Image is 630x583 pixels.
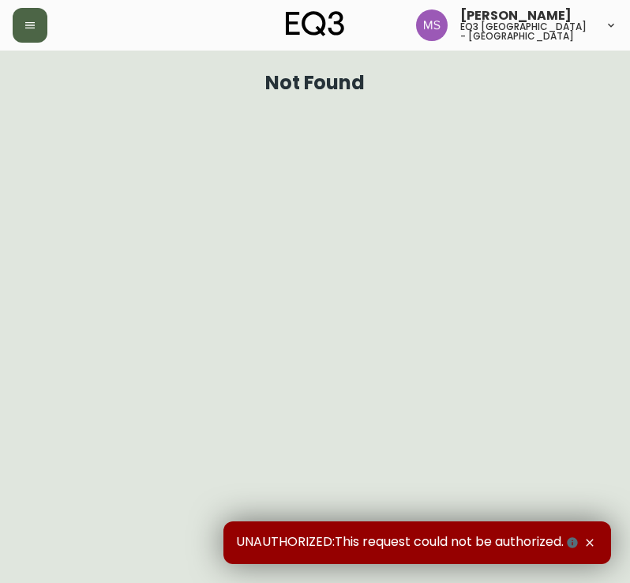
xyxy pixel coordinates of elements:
img: logo [286,11,344,36]
span: [PERSON_NAME] [460,9,572,22]
span: UNAUTHORIZED:This request could not be authorized. [236,534,581,551]
img: 1b6e43211f6f3cc0b0729c9049b8e7af [416,9,448,41]
h5: eq3 [GEOGRAPHIC_DATA] - [GEOGRAPHIC_DATA] [460,22,592,41]
h1: Not Found [265,76,366,90]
